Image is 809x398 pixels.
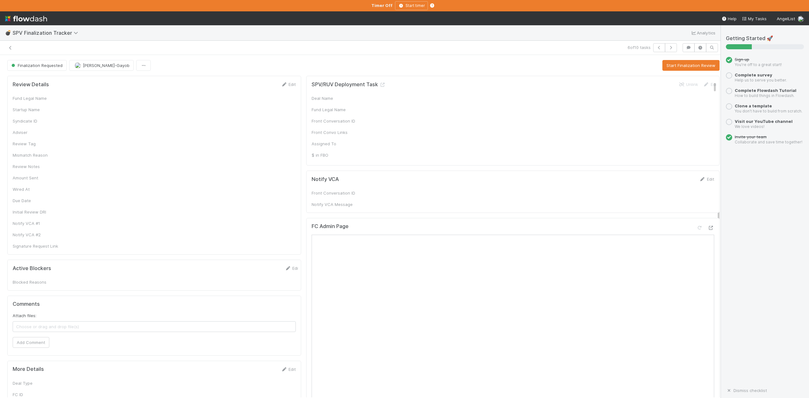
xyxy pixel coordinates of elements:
button: Start timer [395,1,428,10]
a: Invite your team [735,134,767,139]
small: You’re off to a great start! [735,62,782,67]
span: Choose or drag and drop file(s) [13,322,295,332]
div: Signature Request Link [13,243,60,249]
div: Fund Legal Name [312,106,359,113]
a: Edit [699,177,714,182]
a: Edit [281,82,296,87]
a: Unlink [678,82,698,87]
div: Assigned To [312,141,359,147]
button: [PERSON_NAME]-Gayob [69,60,134,71]
div: Initial Review DRI [13,209,60,215]
button: Add Comment [13,337,49,348]
div: Help [721,15,737,22]
div: Review Notes [13,163,60,170]
a: Edit [703,82,718,87]
h5: Comments [13,301,296,307]
span: Sign up [735,57,749,62]
span: 6 of 10 tasks [628,44,651,51]
strong: Timer Off [371,3,392,8]
span: [PERSON_NAME]-Gayob [83,63,130,68]
h5: More Details [13,366,44,372]
h5: Notify VCA [312,176,339,183]
small: We love videos! [735,124,764,129]
div: Review Tag [13,141,60,147]
a: Edit [281,367,296,372]
div: Due Date [13,197,60,204]
h5: Active Blockers [13,265,51,272]
h5: SPV/RUV Deployment Task [312,81,386,88]
div: $ in FBO [312,152,359,158]
span: AngelList [777,16,795,21]
a: Clone a template [735,103,772,108]
small: You don’t have to build from scratch. [735,109,802,113]
span: Finalization Requested [10,63,63,68]
button: Start Finalization Review [662,60,720,71]
span: My Tasks [742,16,767,21]
a: Complete Flowdash Tutorial [735,88,796,93]
button: Finalization Requested [7,60,67,71]
a: Edit [285,266,300,271]
div: Syndicate ID [13,118,60,124]
span: SPV Finalization Tracker [13,30,81,36]
div: Adviser [13,129,60,136]
h5: Review Details [13,81,49,88]
img: avatar_45aa71e2-cea6-4b00-9298-a0421aa61a2d.png [75,62,81,69]
h5: Getting Started 🚀 [726,35,804,42]
div: Notify VCA #1 [13,220,60,226]
small: Help us to serve you better. [735,78,787,82]
div: Startup Name [13,106,60,113]
div: Amount Sent [13,175,60,181]
div: Deal Name [312,95,359,101]
div: Deal Type [13,380,60,386]
img: avatar_45aa71e2-cea6-4b00-9298-a0421aa61a2d.png [798,16,804,22]
div: Notify VCA #2 [13,232,60,238]
img: logo-inverted-e16ddd16eac7371096b0.svg [5,13,47,24]
span: 💣 [5,30,11,35]
div: Mismatch Reason [13,152,60,158]
a: Dismiss checklist [726,388,767,393]
a: Complete survey [735,72,772,77]
div: Notify VCA Message [312,201,359,208]
a: My Tasks [742,15,767,22]
div: Front Conversation ID [312,190,359,196]
div: Wired At [13,186,60,192]
a: Visit our YouTube channel [735,119,793,124]
small: How to build things in Flowdash. [735,93,794,98]
a: Analytics [690,29,715,37]
div: Fund Legal Name [13,95,60,101]
small: Collaborate and save time together! [735,140,802,144]
div: Front Convo Links [312,129,359,136]
label: Attach files: [13,312,36,319]
h5: FC Admin Page [312,223,349,230]
div: Front Conversation ID [312,118,359,124]
div: FC ID [13,391,60,398]
div: Blocked Reasons [13,279,60,285]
